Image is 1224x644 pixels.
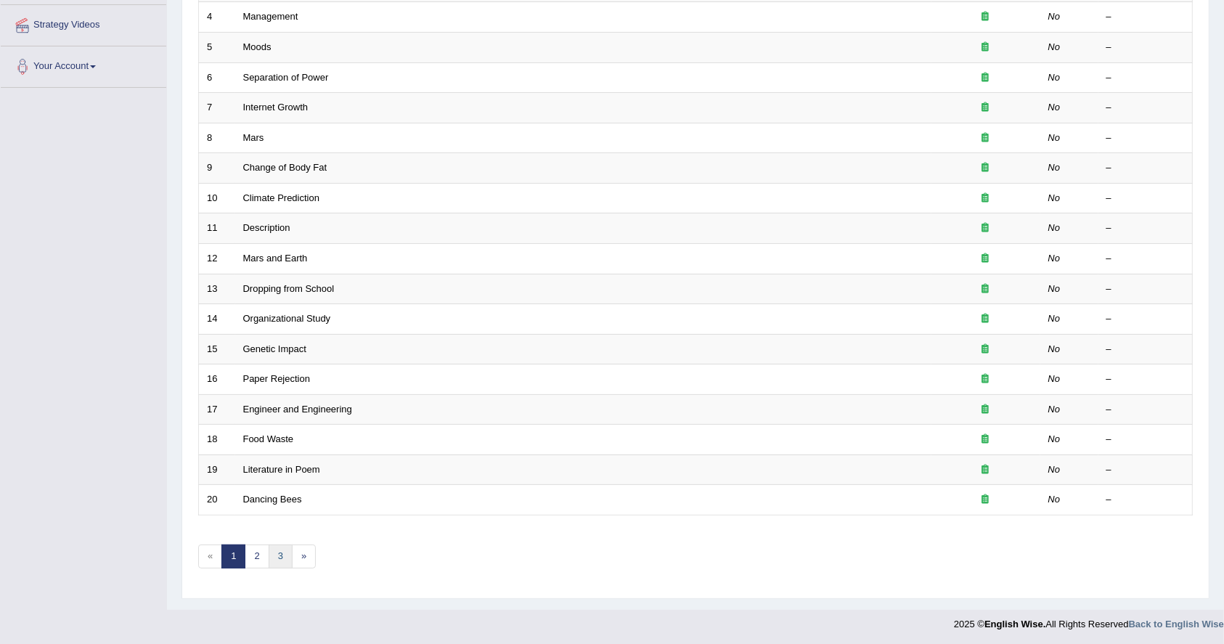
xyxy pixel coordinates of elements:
div: Exam occurring question [939,41,1032,54]
div: Exam occurring question [939,403,1032,417]
em: No [1048,313,1061,324]
a: Climate Prediction [243,192,320,203]
em: No [1048,222,1061,233]
em: No [1048,283,1061,294]
a: » [292,545,316,568]
a: 1 [221,545,245,568]
em: No [1048,102,1061,113]
em: No [1048,343,1061,354]
div: Exam occurring question [939,343,1032,356]
td: 11 [199,213,235,244]
div: – [1106,493,1185,507]
td: 6 [199,62,235,93]
div: – [1106,463,1185,477]
div: – [1106,221,1185,235]
a: Your Account [1,46,166,83]
a: Food Waste [243,433,294,444]
div: 2025 © All Rights Reserved [954,610,1224,631]
div: Exam occurring question [939,161,1032,175]
div: – [1106,101,1185,115]
em: No [1048,404,1061,415]
a: Organizational Study [243,313,331,324]
a: Dancing Bees [243,494,302,505]
div: Exam occurring question [939,282,1032,296]
div: Exam occurring question [939,463,1032,477]
a: Management [243,11,298,22]
td: 18 [199,425,235,455]
td: 14 [199,304,235,335]
div: – [1106,10,1185,24]
em: No [1048,464,1061,475]
div: Exam occurring question [939,312,1032,326]
em: No [1048,433,1061,444]
div: Exam occurring question [939,131,1032,145]
a: Internet Growth [243,102,309,113]
td: 5 [199,33,235,63]
em: No [1048,192,1061,203]
a: Literature in Poem [243,464,320,475]
div: – [1106,41,1185,54]
a: Back to English Wise [1129,619,1224,629]
div: – [1106,161,1185,175]
em: No [1048,132,1061,143]
td: 4 [199,2,235,33]
div: Exam occurring question [939,493,1032,507]
td: 12 [199,243,235,274]
em: No [1048,373,1061,384]
div: – [1106,343,1185,356]
div: – [1106,433,1185,447]
a: Strategy Videos [1,5,166,41]
a: Change of Body Fat [243,162,327,173]
td: 10 [199,183,235,213]
a: 3 [269,545,293,568]
a: Moods [243,41,272,52]
div: Exam occurring question [939,372,1032,386]
td: 17 [199,394,235,425]
td: 15 [199,334,235,364]
a: Genetic Impact [243,343,306,354]
div: Exam occurring question [939,10,1032,24]
td: 20 [199,485,235,515]
td: 16 [199,364,235,395]
em: No [1048,41,1061,52]
div: Exam occurring question [939,101,1032,115]
td: 19 [199,455,235,485]
div: – [1106,403,1185,417]
div: – [1106,71,1185,85]
div: – [1106,282,1185,296]
div: Exam occurring question [939,433,1032,447]
div: – [1106,252,1185,266]
div: – [1106,131,1185,145]
em: No [1048,162,1061,173]
a: Mars [243,132,264,143]
div: Exam occurring question [939,192,1032,205]
div: – [1106,192,1185,205]
a: Description [243,222,290,233]
a: Engineer and Engineering [243,404,352,415]
span: « [198,545,222,568]
div: – [1106,312,1185,326]
a: Mars and Earth [243,253,308,264]
em: No [1048,494,1061,505]
td: 9 [199,153,235,184]
a: Separation of Power [243,72,329,83]
em: No [1048,72,1061,83]
a: 2 [245,545,269,568]
div: – [1106,372,1185,386]
a: Dropping from School [243,283,335,294]
div: Exam occurring question [939,221,1032,235]
td: 8 [199,123,235,153]
em: No [1048,253,1061,264]
td: 7 [199,93,235,123]
strong: English Wise. [984,619,1045,629]
td: 13 [199,274,235,304]
a: Paper Rejection [243,373,311,384]
div: Exam occurring question [939,252,1032,266]
em: No [1048,11,1061,22]
div: Exam occurring question [939,71,1032,85]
